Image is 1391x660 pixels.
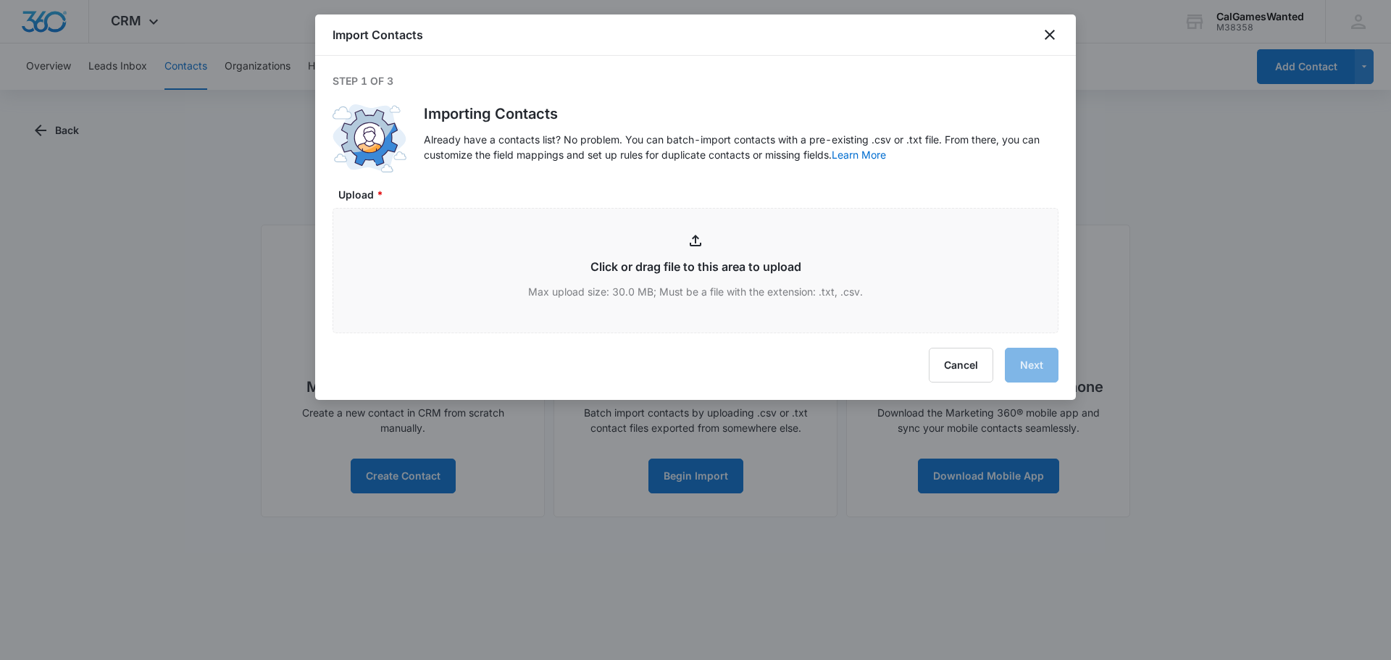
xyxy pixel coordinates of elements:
[338,187,1064,202] label: Upload
[333,26,423,43] h1: Import Contacts
[832,149,886,161] a: Learn More
[1041,26,1058,43] button: close
[424,132,1058,162] p: Already have a contacts list? No problem. You can batch-import contacts with a pre-existing .csv ...
[424,103,1058,125] h1: Importing Contacts
[929,348,993,383] button: Cancel
[333,73,1058,88] p: Step 1 of 3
